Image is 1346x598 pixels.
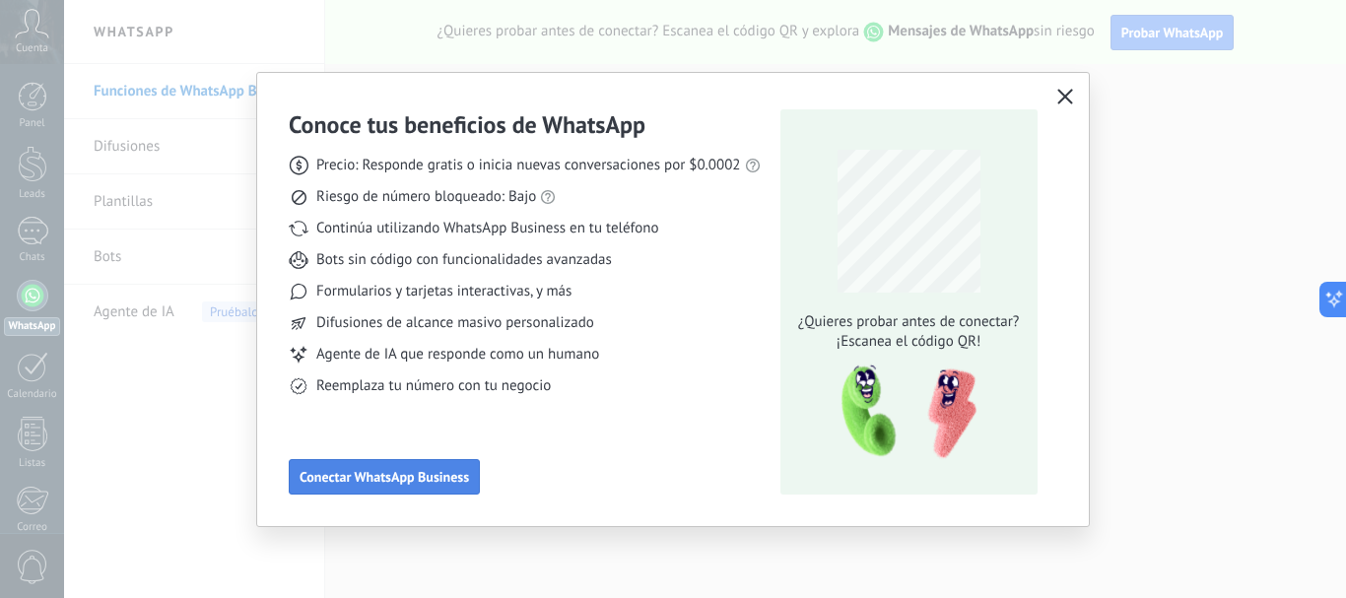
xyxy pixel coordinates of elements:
[316,219,658,238] span: Continúa utilizando WhatsApp Business en tu teléfono
[316,282,572,301] span: Formularios y tarjetas interactivas, y más
[300,470,469,484] span: Conectar WhatsApp Business
[316,313,594,333] span: Difusiones de alcance masivo personalizado
[316,187,536,207] span: Riesgo de número bloqueado: Bajo
[825,360,980,465] img: qr-pic-1x.png
[316,345,599,365] span: Agente de IA que responde como un humano
[289,109,645,140] h3: Conoce tus beneficios de WhatsApp
[316,250,612,270] span: Bots sin código con funcionalidades avanzadas
[792,332,1025,352] span: ¡Escanea el código QR!
[289,459,480,495] button: Conectar WhatsApp Business
[792,312,1025,332] span: ¿Quieres probar antes de conectar?
[316,156,741,175] span: Precio: Responde gratis o inicia nuevas conversaciones por $0.0002
[316,376,551,396] span: Reemplaza tu número con tu negocio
